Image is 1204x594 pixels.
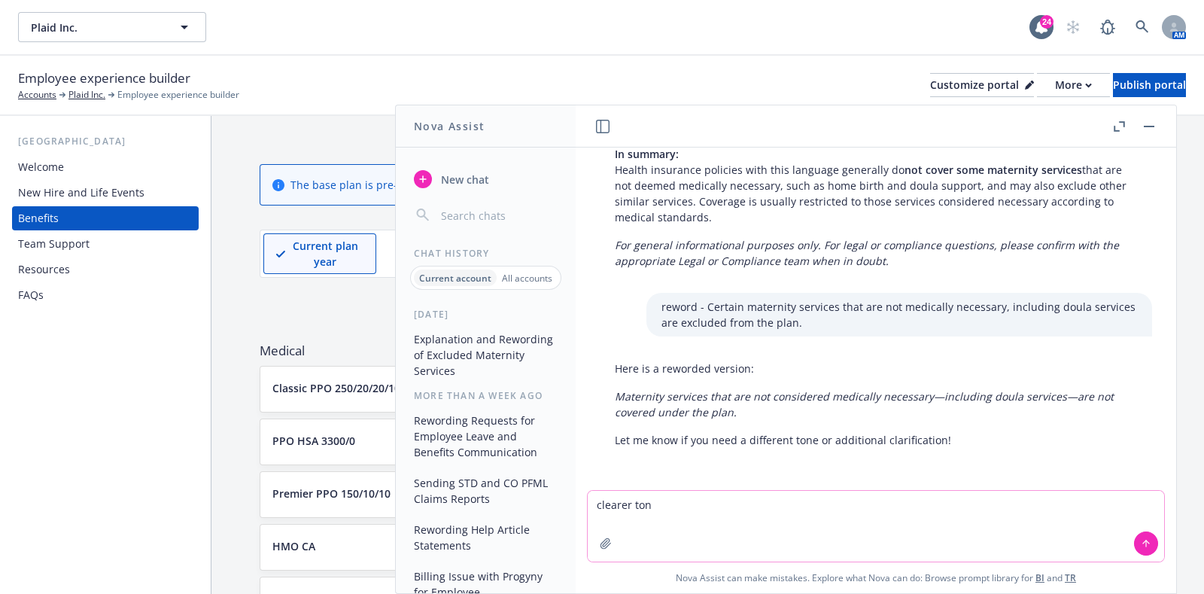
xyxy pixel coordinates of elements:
[661,299,1137,331] p: reword - Certain maternity services that are not medically necessary, including doula services ar...
[615,432,1137,448] p: Let me know if you need a different tone or additional clarification!
[396,389,576,402] div: More than a week ago
[408,408,564,465] button: Rewording Requests for Employee Leave and Benefits Communication
[18,283,44,307] div: FAQs
[12,283,199,307] a: FAQs
[389,238,476,270] p: Upcoming plan year
[588,491,1164,562] textarea: clearer to
[287,238,363,270] p: Current plan year
[615,389,1114,419] em: Maternity services that are not considered medically necessary—including doula services—are not c...
[18,69,190,88] span: Employee experience builder
[1127,12,1157,42] a: Search
[18,155,64,179] div: Welcome
[18,206,59,230] div: Benefits
[1113,73,1186,97] button: Publish portal
[408,327,564,383] button: Explanation and Rewording of Excluded Maternity Services
[260,342,1156,360] span: Medical
[1065,571,1076,584] a: TR
[68,88,105,102] a: Plaid Inc.
[12,181,199,205] a: New Hire and Life Events
[18,88,56,102] a: Accounts
[905,163,1082,177] span: not cover some maternity services
[408,517,564,558] button: Rewording Help Article Statements
[31,20,161,35] span: Plaid Inc.
[12,134,199,149] div: [GEOGRAPHIC_DATA]
[930,74,1034,96] div: Customize portal
[272,380,400,396] p: Classic PPO 250/20/20/10
[408,471,564,511] button: Sending STD and CO PFML Claims Reports
[615,146,1137,225] p: Health insurance policies with this language generally do that are not deemed medically necessary...
[615,147,679,161] span: In summary:
[18,232,90,256] div: Team Support
[117,88,239,102] span: Employee experience builder
[1058,12,1088,42] a: Start snowing
[1035,571,1044,584] a: BI
[12,206,199,230] a: Benefits
[18,12,206,42] button: Plaid Inc.
[1037,73,1110,97] button: More
[12,155,199,179] a: Welcome
[615,361,1137,376] p: Here is a reworded version:
[414,118,485,134] h1: Nova Assist
[272,486,391,501] p: Premier PPO 150/10/10
[12,257,199,282] a: Resources
[272,433,1071,449] button: PPO HSA 3300/0
[1113,74,1186,96] div: Publish portal
[290,178,604,192] span: The base plan is pre-populated from Force and can be edited
[438,205,558,226] input: Search chats
[1055,74,1092,96] div: More
[408,166,564,193] button: New chat
[615,238,1119,268] em: For general informational purposes only. For legal or compliance questions, please confirm with t...
[419,272,491,285] p: Current account
[272,538,1071,554] button: HMO CA
[1093,12,1123,42] a: Report a Bug
[18,257,70,282] div: Resources
[18,181,144,205] div: New Hire and Life Events
[272,538,315,554] p: HMO CA
[930,73,1034,97] button: Customize portal
[272,380,1071,396] button: Classic PPO 250/20/20/10
[396,308,576,321] div: [DATE]
[396,247,576,260] div: Chat History
[582,562,1170,593] span: Nova Assist can make mistakes. Explore what Nova can do: Browse prompt library for and
[502,272,552,285] p: All accounts
[1040,15,1053,29] div: 24
[272,486,1071,501] button: Premier PPO 150/10/10
[12,232,199,256] a: Team Support
[272,433,355,449] p: PPO HSA 3300/0
[438,172,489,187] span: New chat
